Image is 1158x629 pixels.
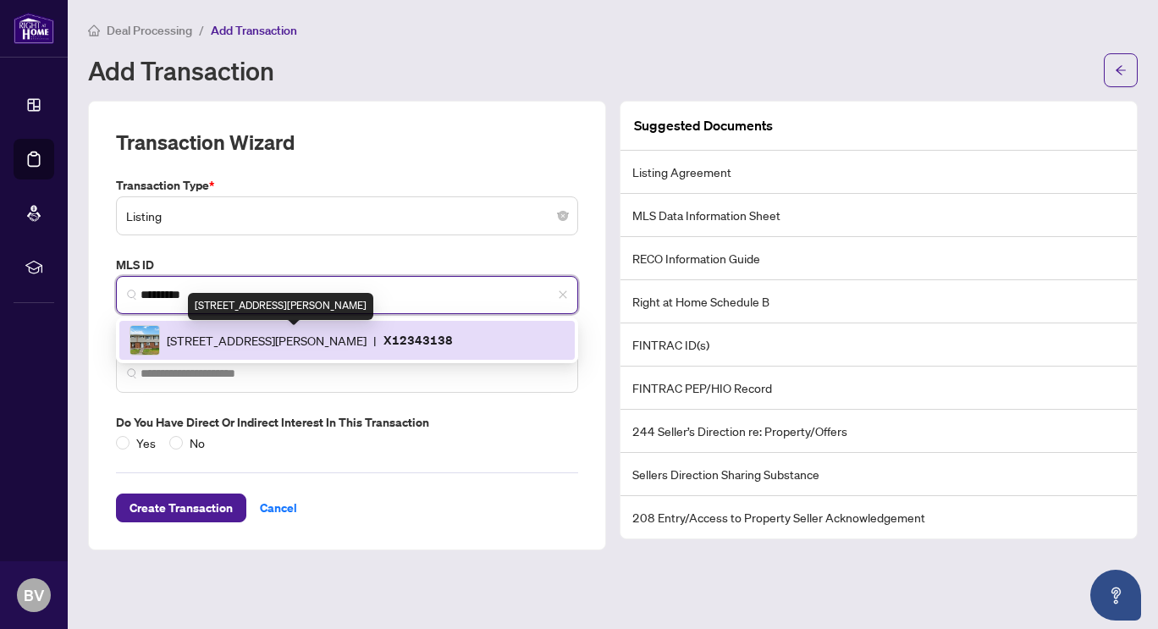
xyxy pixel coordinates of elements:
li: RECO Information Guide [620,237,1137,280]
button: Cancel [246,494,311,522]
img: IMG-X12343138_1.jpg [130,326,159,355]
li: Sellers Direction Sharing Substance [620,453,1137,496]
label: Transaction Type [116,176,578,195]
li: Right at Home Schedule B [620,280,1137,323]
article: Suggested Documents [634,115,773,136]
span: close [558,290,568,300]
label: MLS ID [116,256,578,274]
span: arrow-left [1115,64,1127,76]
span: [STREET_ADDRESS][PERSON_NAME] [167,331,367,350]
span: | [373,331,377,350]
span: close-circle [558,211,568,221]
span: Add Transaction [211,23,297,38]
h1: Add Transaction [88,57,274,84]
img: logo [14,13,54,44]
span: No [183,433,212,452]
li: 244 Seller’s Direction re: Property/Offers [620,410,1137,453]
span: home [88,25,100,36]
img: search_icon [127,368,137,378]
h2: Transaction Wizard [116,129,295,156]
li: 208 Entry/Access to Property Seller Acknowledgement [620,496,1137,538]
button: Open asap [1090,570,1141,621]
img: search_icon [127,290,137,300]
button: Create Transaction [116,494,246,522]
span: Deal Processing [107,23,192,38]
div: [STREET_ADDRESS][PERSON_NAME] [188,293,373,320]
span: Create Transaction [130,494,233,521]
span: Listing [126,200,568,232]
li: / [199,20,204,40]
p: X12343138 [383,330,453,350]
span: BV [24,583,44,607]
li: Listing Agreement [620,151,1137,194]
li: FINTRAC PEP/HIO Record [620,367,1137,410]
span: Cancel [260,494,297,521]
li: FINTRAC ID(s) [620,323,1137,367]
label: Do you have direct or indirect interest in this transaction [116,413,578,432]
span: Yes [130,433,163,452]
li: MLS Data Information Sheet [620,194,1137,237]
